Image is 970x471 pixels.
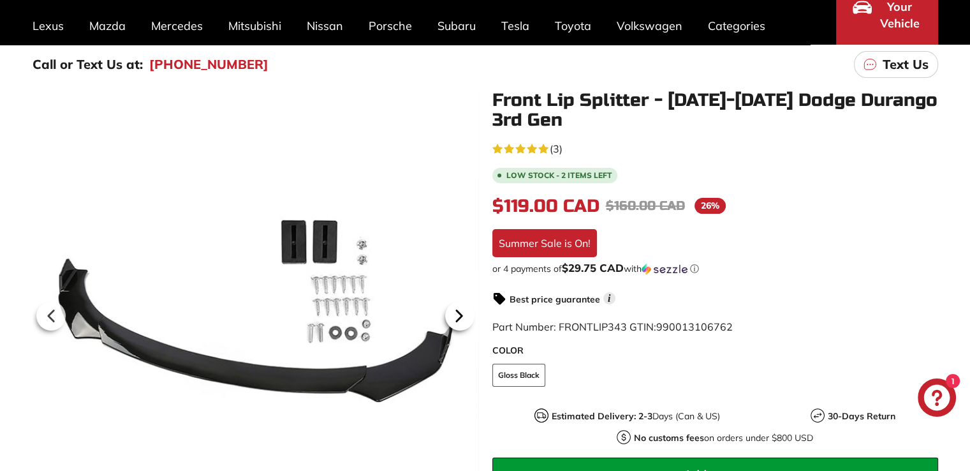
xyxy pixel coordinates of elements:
[149,55,268,74] a: [PHONE_NUMBER]
[606,198,685,214] span: $160.00 CAD
[914,378,960,420] inbox-online-store-chat: Shopify online store chat
[489,7,542,45] a: Tesla
[492,91,938,130] h1: Front Lip Splitter - [DATE]-[DATE] Dodge Durango 3rd Gen
[506,172,612,179] span: Low stock - 2 items left
[562,261,624,274] span: $29.75 CAD
[294,7,356,45] a: Nissan
[695,7,778,45] a: Categories
[883,55,929,74] p: Text Us
[492,229,597,257] div: Summer Sale is On!
[138,7,216,45] a: Mercedes
[33,55,143,74] p: Call or Text Us at:
[492,140,938,156] a: 5.0 rating (3 votes)
[216,7,294,45] a: Mitsubishi
[828,410,895,422] strong: 30-Days Return
[425,7,489,45] a: Subaru
[356,7,425,45] a: Porsche
[634,431,813,445] p: on orders under $800 USD
[656,320,733,333] span: 990013106762
[20,7,77,45] a: Lexus
[694,198,726,214] span: 26%
[550,141,562,156] span: (3)
[510,294,600,305] strong: Best price guarantee
[492,262,938,275] div: or 4 payments of$29.75 CADwithSezzle Click to learn more about Sezzle
[604,7,695,45] a: Volkswagen
[492,195,599,217] span: $119.00 CAD
[603,292,615,304] span: i
[492,344,938,357] label: COLOR
[77,7,138,45] a: Mazda
[542,7,604,45] a: Toyota
[492,320,733,333] span: Part Number: FRONTLIP343 GTIN:
[634,432,704,444] strong: No customs fees
[552,410,652,422] strong: Estimated Delivery: 2-3
[552,410,720,423] p: Days (Can & US)
[854,51,938,78] a: Text Us
[492,262,938,275] div: or 4 payments of with
[642,264,687,275] img: Sezzle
